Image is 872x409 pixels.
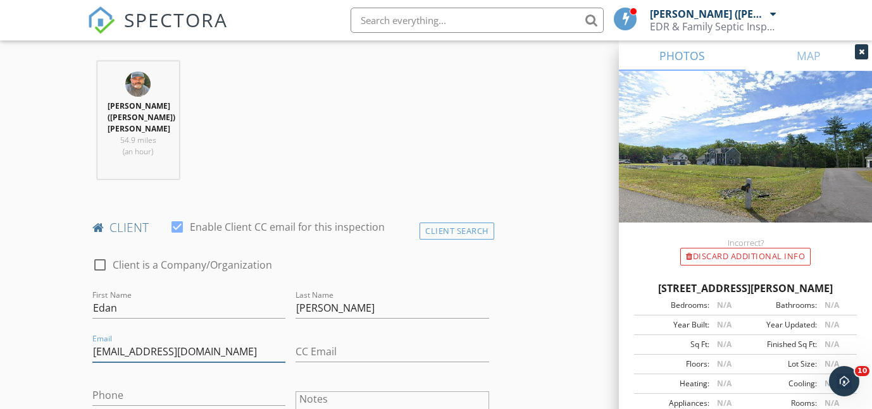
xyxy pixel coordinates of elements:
span: N/A [717,358,732,369]
a: SPECTORA [87,17,228,44]
a: MAP [745,40,872,71]
div: Discard Additional info [680,248,811,266]
span: 10 [855,366,869,376]
img: The Best Home Inspection Software - Spectora [87,6,115,34]
div: Finished Sq Ft: [745,339,817,350]
span: (an hour) [123,146,153,157]
span: N/A [717,339,732,350]
div: Year Updated: [745,319,817,331]
span: N/A [825,358,839,369]
img: httpsusa.fagerecipessourcreamrecipesstuffedspinachcheesetreeutm_source_facebook_utm_medium_paid_s... [125,71,151,97]
div: Cooling: [745,378,817,389]
div: Appliances: [638,398,709,409]
span: N/A [717,378,732,389]
div: Rooms: [745,398,817,409]
span: N/A [825,319,839,330]
label: Client is a Company/Organization [113,259,272,271]
span: N/A [717,319,732,330]
span: 54.9 miles [120,135,156,145]
iframe: Intercom live chat [829,366,859,396]
div: Bathrooms: [745,300,817,311]
span: N/A [717,398,732,408]
div: Client Search [420,223,494,240]
span: N/A [825,398,839,408]
div: [PERSON_NAME] ([PERSON_NAME]) [PERSON_NAME] [650,8,767,20]
h4: client [92,219,489,236]
img: streetview [619,71,872,253]
div: Year Built: [638,319,709,331]
strong: [PERSON_NAME] ([PERSON_NAME]) [PERSON_NAME] [108,101,175,134]
a: PHOTOS [619,40,745,71]
div: Lot Size: [745,358,817,370]
input: Search everything... [351,8,604,33]
span: N/A [825,300,839,310]
div: Bedrooms: [638,300,709,311]
span: N/A [825,339,839,350]
div: Heating: [638,378,709,389]
span: N/A [717,300,732,310]
label: Enable Client CC email for this inspection [190,221,385,233]
span: N/A [825,378,839,389]
div: [STREET_ADDRESS][PERSON_NAME] [634,281,857,296]
div: EDR & Family Septic Inspections LLC [650,20,776,33]
div: Sq Ft: [638,339,709,350]
span: SPECTORA [124,6,228,33]
div: Incorrect? [619,238,872,248]
div: Floors: [638,358,709,370]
